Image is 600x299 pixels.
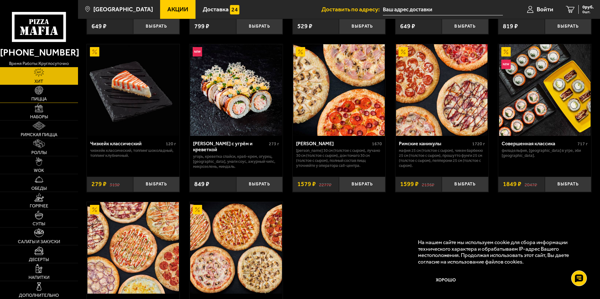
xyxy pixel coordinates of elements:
span: 120 г [166,141,176,147]
span: Десерты [29,258,49,262]
span: Доставка [203,6,229,12]
button: Хорошо [418,271,474,290]
span: Акции [167,6,188,12]
button: Выбрать [133,19,180,34]
a: АкционныйКоролевское комбо [87,202,180,294]
s: 2047 ₽ [524,181,537,187]
p: [PERSON_NAME] 30 см (толстое с сыром), Лучано 30 см (толстое с сыром), Дон Томаго 30 см (толстое ... [296,148,382,168]
button: Выбрать [339,19,385,34]
div: [PERSON_NAME] с угрём и креветкой [193,141,267,152]
input: Ваш адрес доставки [383,4,503,15]
img: Акционный [193,205,202,214]
a: АкционныйСлавные парни [190,202,283,294]
button: Выбрать [339,177,385,192]
div: Чизкейк классический [90,141,164,147]
div: [PERSON_NAME] [296,141,371,147]
span: 529 ₽ [297,23,312,29]
span: 279 ₽ [91,181,107,187]
img: Акционный [90,205,99,214]
p: угорь, креветка спайси, краб-крем, огурец, [GEOGRAPHIC_DATA], унаги соус, ажурный чипс, микрозеле... [193,154,279,169]
span: Салаты и закуски [18,240,60,244]
span: Дополнительно [19,293,59,298]
img: 15daf4d41897b9f0e9f617042186c801.svg [230,5,239,14]
img: Чизкейк классический [87,44,179,136]
s: 319 ₽ [110,181,120,187]
p: Филадельфия, [GEOGRAPHIC_DATA] в угре, Эби [GEOGRAPHIC_DATA]. [502,148,588,158]
div: Совершенная классика [502,141,576,147]
button: Выбрать [236,19,283,34]
img: Новинка [193,47,202,56]
a: АкционныйЧизкейк классический [87,44,180,136]
span: Пицца [31,97,47,101]
span: 799 ₽ [194,23,209,29]
button: Выбрать [545,19,591,34]
span: WOK [34,168,44,173]
span: 1579 ₽ [297,181,316,187]
span: Обеды [31,186,47,191]
button: Выбрать [442,19,488,34]
img: Римские каникулы [396,44,488,136]
span: 649 ₽ [91,23,107,29]
button: Выбрать [133,177,180,192]
span: Супы [33,222,45,226]
img: Королевское комбо [87,202,179,294]
button: Выбрать [442,177,488,192]
p: Мафия 25 см (толстое с сыром), Чикен Барбекю 25 см (толстое с сыром), Прошутто Фунги 25 см (толст... [399,148,485,168]
a: АкционныйХет Трик [293,44,386,136]
div: Римские каникулы [399,141,471,147]
span: 819 ₽ [503,23,518,29]
span: 649 ₽ [400,23,415,29]
p: На нашем сайте мы используем cookie для сбора информации технического характера и обрабатываем IP... [418,239,582,265]
img: Славные парни [190,202,282,294]
button: Выбрать [545,177,591,192]
img: Акционный [90,47,99,56]
img: Совершенная классика [499,44,591,136]
s: 2277 ₽ [319,181,331,187]
span: Роллы [31,151,47,155]
a: АкционныйРимские каникулы [395,44,488,136]
span: 1599 ₽ [400,181,419,187]
span: Римская пицца [21,133,57,137]
img: Акционный [296,47,305,56]
span: 849 ₽ [194,181,209,187]
s: 2136 ₽ [422,181,434,187]
span: Напитки [29,275,50,280]
span: 273 г [269,141,279,147]
span: Войти [537,6,553,12]
span: 0 руб. [582,5,594,9]
img: Акционный [501,47,511,56]
span: 717 г [577,141,588,147]
a: НовинкаРолл Калипсо с угрём и креветкой [190,44,283,136]
img: Хет Трик [293,44,385,136]
span: Наборы [30,115,48,119]
img: Новинка [501,60,511,69]
span: Доставить по адресу: [321,6,383,12]
span: 1720 г [472,141,485,147]
span: Горячее [30,204,48,208]
button: Выбрать [236,177,283,192]
img: Ролл Калипсо с угрём и креветкой [190,44,282,136]
span: [GEOGRAPHIC_DATA] [93,6,153,12]
span: 1849 ₽ [503,181,521,187]
p: Чизкейк классический, топпинг шоколадный, топпинг клубничный. [90,148,176,158]
span: 1670 [372,141,382,147]
span: 0 шт. [582,10,594,14]
a: АкционныйНовинкаСовершенная классика [498,44,591,136]
img: Акционный [399,47,408,56]
span: Хит [34,79,43,84]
